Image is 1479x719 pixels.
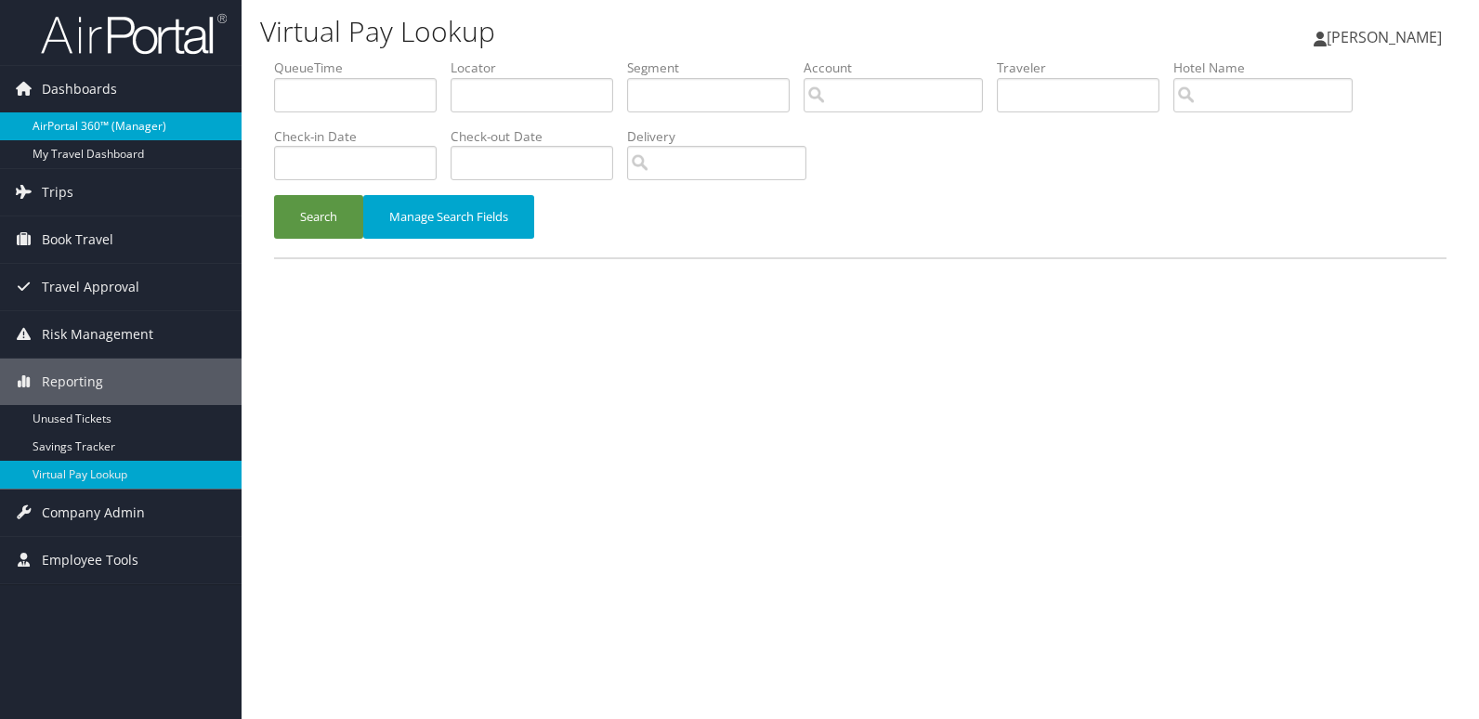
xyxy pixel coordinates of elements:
button: Search [274,195,363,239]
h1: Virtual Pay Lookup [260,12,1060,51]
img: airportal-logo.png [41,12,227,56]
span: Employee Tools [42,537,138,583]
label: Delivery [627,127,820,146]
span: Company Admin [42,490,145,536]
label: Segment [627,59,804,77]
span: Dashboards [42,66,117,112]
label: Hotel Name [1173,59,1367,77]
span: Book Travel [42,216,113,263]
label: Locator [451,59,627,77]
span: Travel Approval [42,264,139,310]
span: Risk Management [42,311,153,358]
a: [PERSON_NAME] [1314,9,1460,65]
span: [PERSON_NAME] [1327,27,1442,47]
label: Traveler [997,59,1173,77]
span: Trips [42,169,73,216]
label: QueueTime [274,59,451,77]
label: Account [804,59,997,77]
span: Reporting [42,359,103,405]
button: Manage Search Fields [363,195,534,239]
label: Check-out Date [451,127,627,146]
label: Check-in Date [274,127,451,146]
